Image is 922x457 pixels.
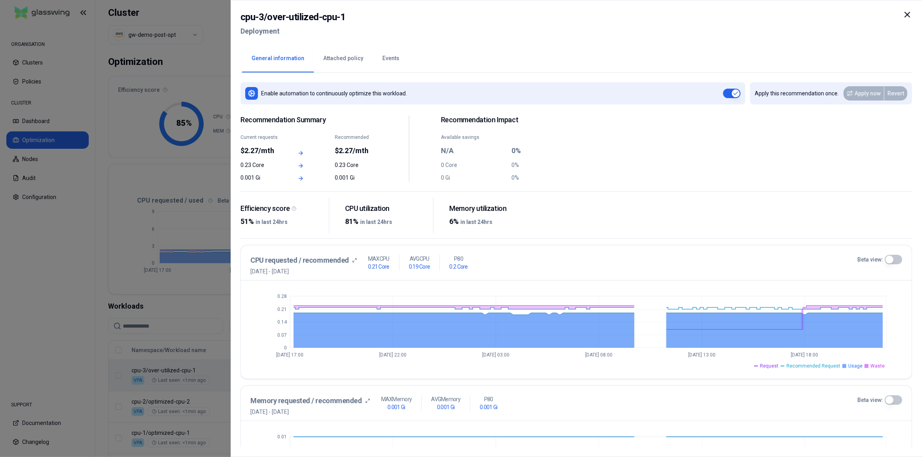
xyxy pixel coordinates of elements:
[256,219,288,225] span: in last 24hrs
[261,89,407,97] p: Enable automation to continuously optimize this workload.
[368,255,389,263] p: MAX CPU
[449,204,531,213] div: Memory utilization
[345,204,427,213] div: CPU utilization
[241,216,323,227] div: 51%
[241,204,323,213] div: Efficiency score
[409,255,429,263] p: AVG CPU
[484,395,493,403] p: P80
[760,363,779,369] span: Request
[449,263,468,271] h1: 0.2 Core
[334,134,377,140] div: Recommended
[360,219,392,225] span: in last 24hrs
[250,255,349,266] h3: CPU requested / recommended
[431,395,460,403] p: AVG Memory
[241,161,283,169] div: 0.23 Core
[284,345,287,351] tspan: 0
[241,145,283,156] div: $2.27/mth
[241,134,283,140] div: Current requests
[480,403,497,411] h1: 0.001 Gi
[460,219,492,225] span: in last 24hrs
[857,256,883,264] label: Beta view:
[379,352,407,358] tspan: [DATE] 22:00
[409,263,430,271] h1: 0.19 Core
[848,363,863,369] span: Usage
[334,174,377,182] div: 0.001 Gi
[441,174,506,182] div: 0 Gi
[241,116,377,125] span: Recommendation Summary
[870,363,885,369] span: Waste
[449,216,531,227] div: 6%
[276,352,304,358] tspan: [DATE] 17:00
[277,434,287,440] tspan: 0.01
[250,267,357,275] span: [DATE] - [DATE]
[381,395,412,403] p: MAX Memory
[241,174,283,182] div: 0.001 Gi
[250,395,362,406] h3: Memory requested / recommended
[512,145,577,156] div: 0%
[755,89,839,97] p: Apply this recommendation once.
[441,134,506,140] div: Available savings
[241,24,346,38] h2: Deployment
[272,447,287,453] tspan: 0.0075
[437,403,454,411] h1: 0.001 Gi
[314,45,373,72] button: Attached policy
[277,319,287,325] tspan: 0.14
[512,174,577,182] div: 0%
[368,263,389,271] h1: 0.21 Core
[334,161,377,169] div: 0.23 Core
[277,332,287,338] tspan: 0.07
[277,294,287,299] tspan: 0.28
[857,396,883,404] label: Beta view:
[786,363,840,369] span: Recommended Request
[373,45,409,72] button: Events
[688,352,716,358] tspan: [DATE] 13:00
[791,352,818,358] tspan: [DATE] 18:00
[241,10,346,24] h2: cpu-3 / over-utilized-cpu-1
[334,145,377,156] div: $2.27/mth
[441,116,577,125] h2: Recommendation Impact
[454,255,463,263] p: P80
[250,408,370,416] span: [DATE] - [DATE]
[512,161,577,169] div: 0%
[482,352,510,358] tspan: [DATE] 03:00
[441,145,506,156] div: N/A
[585,352,613,358] tspan: [DATE] 08:00
[242,45,314,72] button: General information
[388,403,405,411] h1: 0.001 Gi
[277,307,287,312] tspan: 0.21
[441,161,506,169] div: 0 Core
[345,216,427,227] div: 81%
